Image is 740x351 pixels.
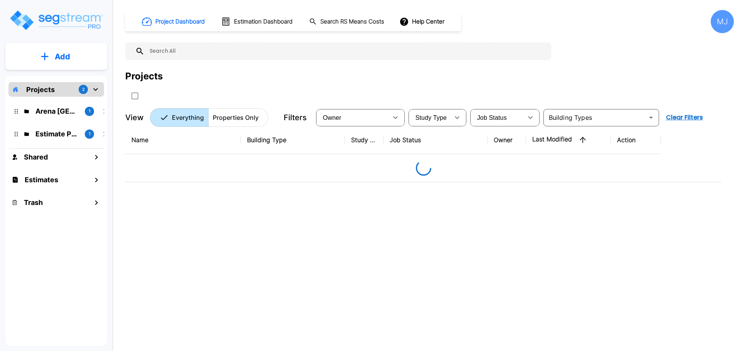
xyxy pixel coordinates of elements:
[127,88,143,104] button: SelectAll
[26,84,55,95] p: Projects
[711,10,734,33] div: MJ
[150,108,268,127] div: Platform
[306,14,388,29] button: Search RS Means Costs
[24,197,43,208] h1: Trash
[345,126,383,154] th: Study Type
[208,108,268,127] button: Properties Only
[398,14,447,29] button: Help Center
[284,112,307,123] p: Filters
[663,110,706,125] button: Clear Filters
[82,86,85,93] p: 2
[155,17,205,26] h1: Project Dashboard
[55,51,70,62] p: Add
[125,126,241,154] th: Name
[25,175,58,185] h1: Estimates
[213,113,259,122] p: Properties Only
[35,106,79,116] p: Arena Oviedo
[125,69,163,83] div: Projects
[172,113,204,122] p: Everything
[89,131,91,137] p: 1
[89,108,91,114] p: 1
[241,126,345,154] th: Building Type
[488,126,526,154] th: Owner
[125,112,144,123] p: View
[323,114,341,121] span: Owner
[611,126,661,154] th: Action
[35,129,79,139] p: Estimate Property
[218,13,297,30] button: Estimation Dashboard
[9,9,103,31] img: Logo
[24,152,48,162] h1: Shared
[139,13,209,30] button: Project Dashboard
[646,112,656,123] button: Open
[318,107,388,128] div: Select
[415,114,447,121] span: Study Type
[410,107,449,128] div: Select
[526,126,611,154] th: Last Modified
[546,112,644,123] input: Building Types
[320,17,384,26] h1: Search RS Means Costs
[383,126,488,154] th: Job Status
[477,114,507,121] span: Job Status
[234,17,293,26] h1: Estimation Dashboard
[472,107,523,128] div: Select
[145,42,547,60] input: Search All
[5,45,107,68] button: Add
[150,108,209,127] button: Everything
